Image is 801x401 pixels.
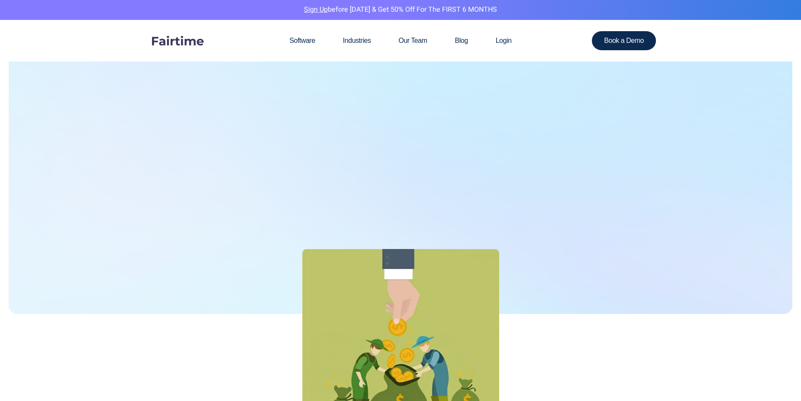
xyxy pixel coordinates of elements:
[482,20,526,61] a: Login
[304,4,328,15] a: Sign Up
[592,31,656,50] a: Book a Demo
[384,20,441,61] a: Our Team
[6,4,795,16] p: before [DATE] & Get 50% Off for the FIRST 6 MONTHS
[329,20,385,61] a: Industries
[441,20,482,61] a: Blog
[604,37,644,44] span: Book a Demo
[276,20,329,61] a: Software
